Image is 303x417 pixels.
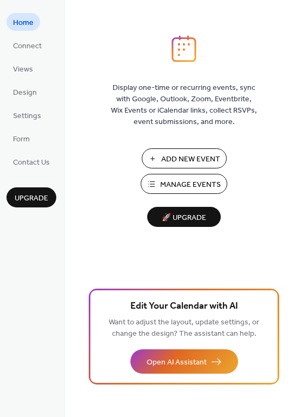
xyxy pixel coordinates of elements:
[161,154,220,165] span: Add New Event
[6,13,40,31] a: Home
[147,207,221,227] button: 🚀 Upgrade
[130,299,238,314] span: Edit Your Calendar with AI
[13,17,34,29] span: Home
[172,35,196,62] img: logo_icon.svg
[6,106,48,124] a: Settings
[130,349,238,374] button: Open AI Assistant
[109,315,259,341] span: Want to adjust the layout, update settings, or change the design? The assistant can help.
[13,134,30,145] span: Form
[13,64,33,75] span: Views
[13,157,50,168] span: Contact Us
[6,60,39,77] a: Views
[147,357,207,368] span: Open AI Assistant
[160,179,221,191] span: Manage Events
[111,82,257,128] span: Display one-time or recurring events, sync with Google, Outlook, Zoom, Eventbrite, Wix Events or ...
[13,110,41,122] span: Settings
[6,187,56,207] button: Upgrade
[6,83,43,101] a: Design
[142,148,227,168] button: Add New Event
[13,87,37,99] span: Design
[6,153,56,171] a: Contact Us
[13,41,42,52] span: Connect
[154,211,214,225] span: 🚀 Upgrade
[6,129,36,147] a: Form
[15,193,48,204] span: Upgrade
[141,174,227,194] button: Manage Events
[6,36,48,54] a: Connect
